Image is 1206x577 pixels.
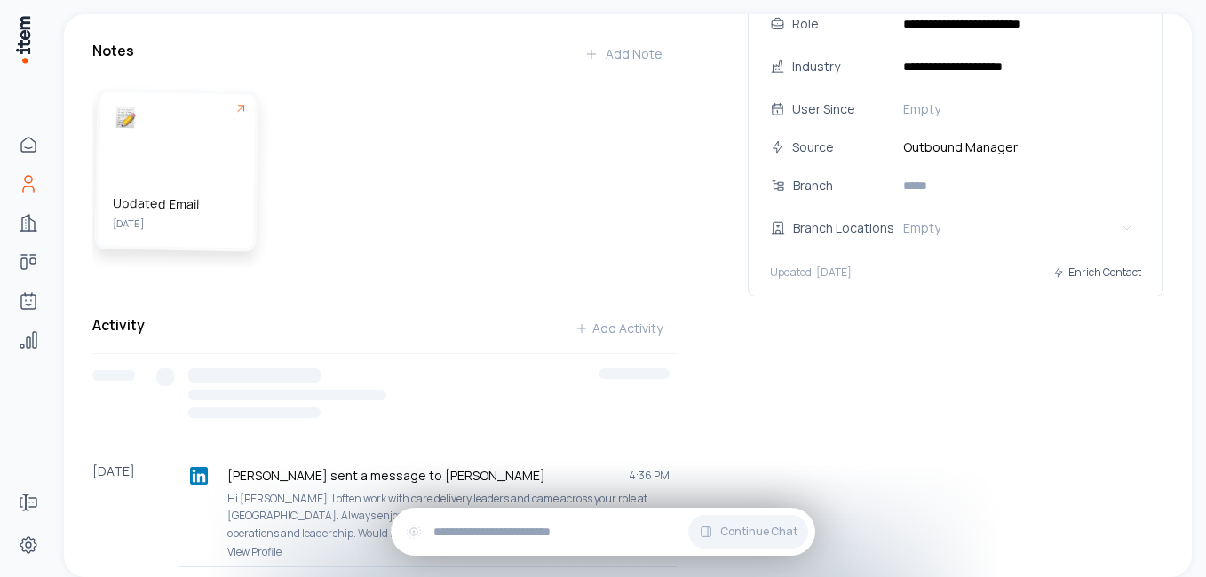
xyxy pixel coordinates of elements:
p: [PERSON_NAME] sent a message to [PERSON_NAME] [227,467,615,485]
button: Add Activity [560,311,677,346]
h5: Updated Email [113,194,239,214]
a: Home [11,127,46,162]
button: Continue Chat [688,515,808,549]
div: Continue Chat [391,508,815,556]
img: memo [115,107,136,128]
div: Add Note [584,45,663,63]
span: 4:36 PM [629,469,670,483]
a: Companies [11,205,46,241]
p: Hi [PERSON_NAME], I often work with care delivery leaders and came across your role at [GEOGRAPHI... [227,490,670,542]
a: Analytics [11,322,46,358]
a: Agents [11,283,46,319]
button: Enrich Contact [1052,257,1141,288]
div: Branch [793,176,907,195]
a: Settings [11,527,46,563]
span: Empty [903,100,940,118]
button: Empty [896,95,1141,123]
span: [DATE] [113,216,239,233]
h3: Activity [92,314,145,336]
a: Deals [11,244,46,280]
div: Role [792,14,889,34]
a: View Profile [185,545,670,559]
div: Source [792,138,889,157]
img: linkedin logo [190,467,208,485]
div: User Since [792,99,889,119]
h3: Notes [92,40,134,61]
div: Industry [792,57,889,76]
a: Forms [11,485,46,520]
a: People [11,166,46,202]
button: Add Note [570,36,677,72]
span: Outbound Manager [896,138,1141,157]
p: Updated: [DATE] [770,265,852,280]
img: Item Brain Logo [14,14,32,65]
div: Branch Locations [793,218,907,238]
span: Continue Chat [720,525,797,539]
